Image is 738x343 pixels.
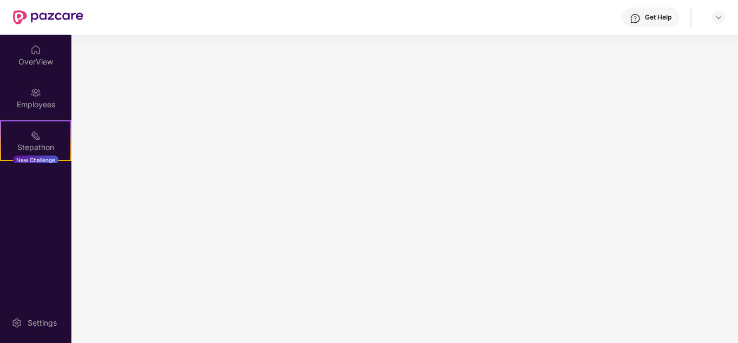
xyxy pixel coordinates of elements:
[13,156,58,164] div: New Challenge
[1,142,70,153] div: Stepathon
[30,130,41,141] img: svg+xml;base64,PHN2ZyB4bWxucz0iaHR0cDovL3d3dy53My5vcmcvMjAwMC9zdmciIHdpZHRoPSIyMSIgaGVpZ2h0PSIyMC...
[13,10,83,24] img: New Pazcare Logo
[645,13,671,22] div: Get Help
[24,318,60,328] div: Settings
[630,13,641,24] img: svg+xml;base64,PHN2ZyBpZD0iSGVscC0zMngzMiIgeG1sbnM9Imh0dHA6Ly93d3cudzMub3JnLzIwMDAvc3ZnIiB3aWR0aD...
[11,318,22,328] img: svg+xml;base64,PHN2ZyBpZD0iU2V0dGluZy0yMHgyMCIgeG1sbnM9Imh0dHA6Ly93d3cudzMub3JnLzIwMDAvc3ZnIiB3aW...
[714,13,723,22] img: svg+xml;base64,PHN2ZyBpZD0iRHJvcGRvd24tMzJ4MzIiIHhtbG5zPSJodHRwOi8vd3d3LnczLm9yZy8yMDAwL3N2ZyIgd2...
[30,87,41,98] img: svg+xml;base64,PHN2ZyBpZD0iRW1wbG95ZWVzIiB4bWxucz0iaHR0cDovL3d3dy53My5vcmcvMjAwMC9zdmciIHdpZHRoPS...
[30,44,41,55] img: svg+xml;base64,PHN2ZyBpZD0iSG9tZSIgeG1sbnM9Imh0dHA6Ly93d3cudzMub3JnLzIwMDAvc3ZnIiB3aWR0aD0iMjAiIG...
